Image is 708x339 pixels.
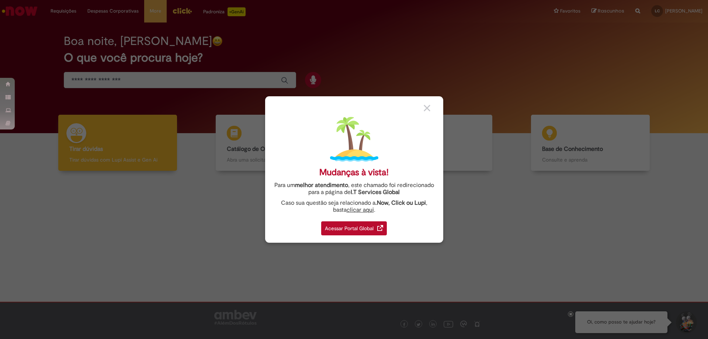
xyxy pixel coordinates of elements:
strong: .Now, Click ou Lupi [375,199,426,207]
img: redirect_link.png [377,225,383,231]
a: I.T Services Global [351,184,400,196]
div: Caso sua questão seja relacionado a , basta . [271,200,438,214]
a: clicar aqui [347,202,374,214]
div: Para um , este chamado foi redirecionado para a página de [271,182,438,196]
div: Mudanças à vista! [319,167,389,178]
img: island.png [330,115,378,163]
a: Acessar Portal Global [321,217,387,235]
div: Acessar Portal Global [321,221,387,235]
strong: melhor atendimento [295,181,348,189]
img: close_button_grey.png [424,105,430,111]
